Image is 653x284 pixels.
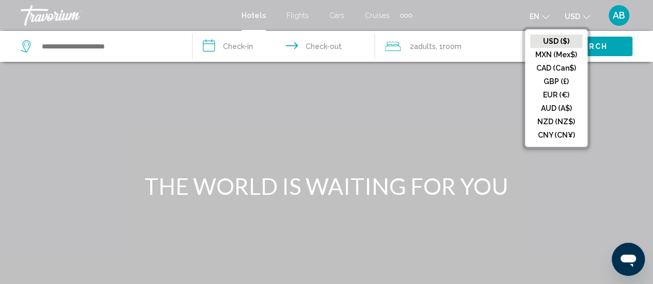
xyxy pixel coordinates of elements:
button: CNY (CN¥) [530,128,582,142]
button: Change language [530,9,549,24]
a: Flights [286,11,309,20]
button: Travelers: 2 adults, 0 children [375,31,547,62]
button: NZD (NZ$) [530,115,582,128]
h1: THE WORLD IS WAITING FOR YOU [133,173,520,199]
span: Room [443,42,461,51]
button: Check in and out dates [193,31,375,62]
button: User Menu [606,5,632,26]
a: Cruises [365,11,390,20]
span: USD [565,12,580,21]
button: EUR (€) [530,88,582,102]
a: Travorium [21,5,231,26]
button: USD ($) [530,35,582,48]
a: Hotels [242,11,266,20]
span: Adults [414,42,436,51]
iframe: Button to launch messaging window [612,243,645,276]
button: MXN (Mex$) [530,48,582,61]
a: Cars [329,11,344,20]
span: en [530,12,539,21]
button: Change currency [565,9,590,24]
span: AB [613,10,625,21]
button: Extra navigation items [400,7,412,24]
button: CAD (Can$) [530,61,582,75]
span: 2 [410,39,436,54]
button: AUD (A$) [530,102,582,115]
button: GBP (£) [530,75,582,88]
span: , 1 [436,39,461,54]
